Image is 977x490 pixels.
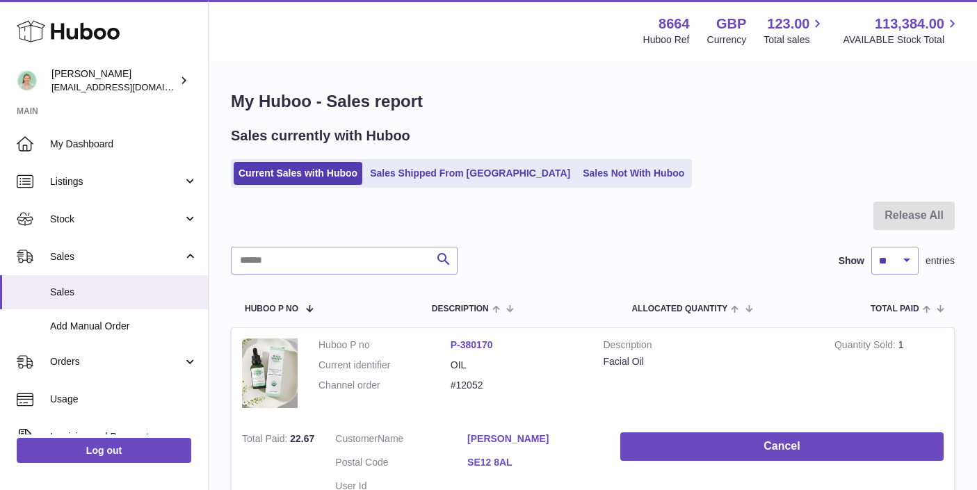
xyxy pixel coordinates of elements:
div: Huboo Ref [643,33,690,47]
a: SE12 8AL [467,456,599,469]
a: 113,384.00 AVAILABLE Stock Total [843,15,960,47]
strong: Description [604,338,814,355]
h1: My Huboo - Sales report [231,90,955,113]
dt: Channel order [318,379,451,392]
span: Total sales [764,33,825,47]
td: 1 [824,328,954,423]
img: 86641712262092.png [242,338,298,409]
span: 123.00 [767,15,809,33]
a: P-380170 [451,339,493,350]
dt: Huboo P no [318,338,451,352]
span: Stock [50,213,183,226]
span: Huboo P no [245,304,298,313]
span: Orders [50,355,183,368]
span: Invoicing and Payments [50,430,183,443]
span: ALLOCATED Quantity [631,304,727,313]
span: Description [432,304,489,313]
dt: Postal Code [335,456,467,473]
span: Customer [335,433,378,444]
strong: Quantity Sold [834,339,898,354]
span: Add Manual Order [50,320,197,333]
span: AVAILABLE Stock Total [843,33,960,47]
strong: Total Paid [242,433,290,448]
div: Currency [707,33,747,47]
img: hello@thefacialcuppingexpert.com [17,70,38,91]
span: 22.67 [290,433,314,444]
span: My Dashboard [50,138,197,151]
a: Sales Shipped From [GEOGRAPHIC_DATA] [365,162,575,185]
dt: Current identifier [318,359,451,372]
label: Show [839,254,864,268]
a: [PERSON_NAME] [467,432,599,446]
a: Current Sales with Huboo [234,162,362,185]
div: Facial Oil [604,355,814,368]
a: Log out [17,438,191,463]
span: entries [926,254,955,268]
span: Sales [50,250,183,263]
span: Total paid [871,304,919,313]
dd: OIL [451,359,583,372]
strong: GBP [716,15,746,33]
dt: Name [335,432,467,449]
span: [EMAIL_ADDRESS][DOMAIN_NAME] [51,81,204,92]
dd: #12052 [451,379,583,392]
span: Usage [50,393,197,406]
div: [PERSON_NAME] [51,67,177,94]
strong: 8664 [659,15,690,33]
span: 113,384.00 [875,15,944,33]
h2: Sales currently with Huboo [231,126,410,145]
a: Sales Not With Huboo [578,162,689,185]
a: 123.00 Total sales [764,15,825,47]
span: Sales [50,286,197,299]
span: Listings [50,175,183,188]
button: Cancel [620,432,944,461]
